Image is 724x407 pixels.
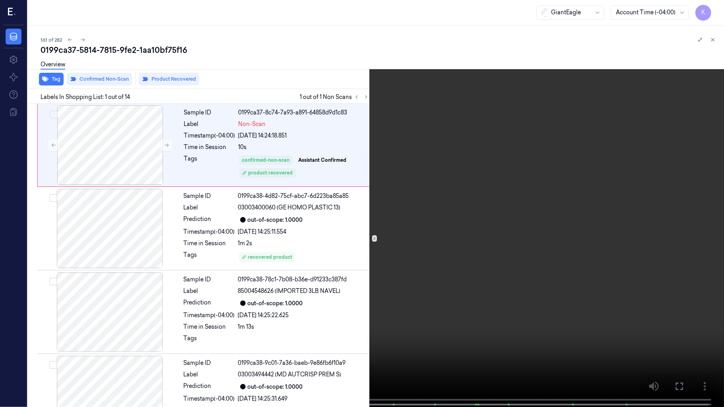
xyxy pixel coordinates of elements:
[239,132,369,140] div: [DATE] 14:24:18.851
[238,311,369,320] div: [DATE] 14:25:22.625
[67,73,132,85] button: Confirmed Non-Scan
[238,192,369,200] div: 0199ca38-4d82-75cf-abc7-6d223ba85a85
[184,395,235,403] div: Timestamp (-04:00)
[184,109,235,117] div: Sample ID
[239,120,266,128] span: Non-Scan
[239,109,369,117] div: 0199ca37-8c74-7a93-a891-64858d9d1c83
[39,73,64,85] button: Tag
[242,254,293,261] div: recovered product
[184,228,235,236] div: Timestamp (-04:00)
[238,323,369,331] div: 1m 13s
[695,5,711,21] button: K
[184,298,235,308] div: Prediction
[242,157,290,164] div: confirmed-non-scan
[239,143,369,151] div: 10s
[50,110,58,118] button: Select row
[139,73,199,85] button: Product Recovered
[238,239,369,248] div: 1m 2s
[184,311,235,320] div: Timestamp (-04:00)
[238,228,369,236] div: [DATE] 14:25:11.554
[242,169,293,176] div: product recovered
[184,275,235,284] div: Sample ID
[184,359,235,367] div: Sample ID
[41,37,62,43] span: 161 of 282
[299,157,347,164] div: Assistant Confirmed
[184,192,235,200] div: Sample ID
[184,120,235,128] div: Label
[248,299,303,308] div: out-of-scope: 1.0000
[184,203,235,212] div: Label
[49,194,57,202] button: Select row
[248,383,303,391] div: out-of-scope: 1.0000
[184,323,235,331] div: Time in Session
[184,334,235,347] div: Tags
[238,287,341,295] span: 85004548626 (IMPORTED 3LB NAVEL)
[184,287,235,295] div: Label
[238,359,369,367] div: 0199ca38-9c01-7a36-baeb-9e86fb6f10a9
[41,60,65,70] a: Overview
[184,155,235,178] div: Tags
[49,277,57,285] button: Select row
[238,203,341,212] span: 03003400060 (GE HOMO PLASTIC 13)
[248,216,303,224] div: out-of-scope: 1.0000
[184,132,235,140] div: Timestamp (-04:00)
[238,275,369,284] div: 0199ca38-78c1-7b08-b36e-d91233c387fd
[238,395,369,403] div: [DATE] 14:25:31.649
[184,382,235,391] div: Prediction
[49,361,57,369] button: Select row
[184,370,235,379] div: Label
[184,239,235,248] div: Time in Session
[238,370,342,379] span: 03003494442 (MD AUTCRISP PREM S)
[184,251,235,264] div: Tags
[41,45,718,56] div: 0199ca37-5814-7815-9fe2-1aa10bf75f16
[41,93,130,101] span: Labels In Shopping List: 1 out of 14
[184,215,235,225] div: Prediction
[184,143,235,151] div: Time in Session
[300,92,371,102] span: 1 out of 1 Non Scans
